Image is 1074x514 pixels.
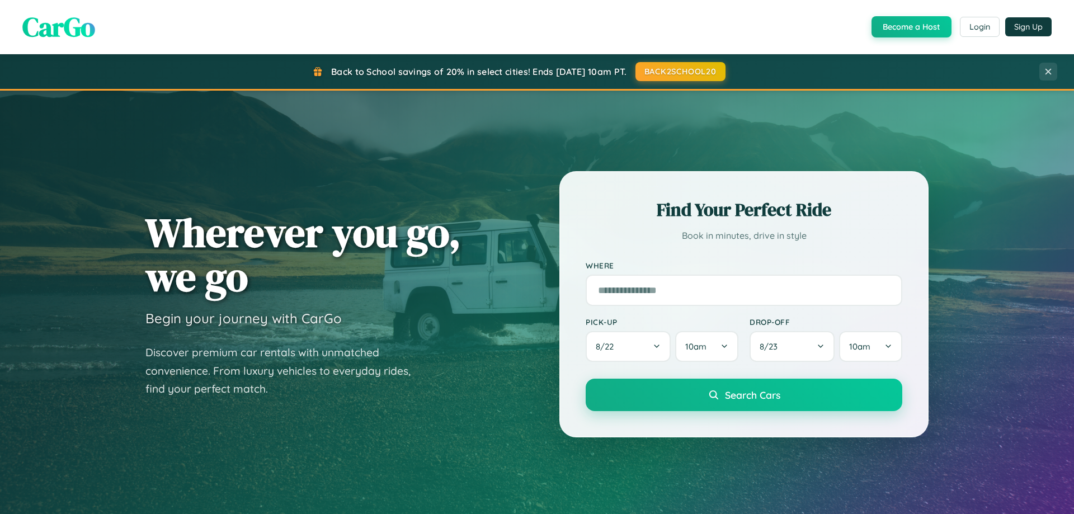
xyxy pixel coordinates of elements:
button: Search Cars [586,379,902,411]
button: BACK2SCHOOL20 [635,62,726,81]
span: Back to School savings of 20% in select cities! Ends [DATE] 10am PT. [331,66,626,77]
p: Book in minutes, drive in style [586,228,902,244]
span: 8 / 22 [596,341,619,352]
button: 10am [675,331,738,362]
label: Where [586,261,902,270]
span: 10am [849,341,870,352]
button: Sign Up [1005,17,1052,36]
h2: Find Your Perfect Ride [586,197,902,222]
span: CarGo [22,8,95,45]
button: Login [960,17,1000,37]
h1: Wherever you go, we go [145,210,461,299]
button: 8/23 [750,331,835,362]
button: 8/22 [586,331,671,362]
button: 10am [839,331,902,362]
span: 10am [685,341,706,352]
label: Pick-up [586,317,738,327]
label: Drop-off [750,317,902,327]
h3: Begin your journey with CarGo [145,310,342,327]
p: Discover premium car rentals with unmatched convenience. From luxury vehicles to everyday rides, ... [145,343,425,398]
span: 8 / 23 [760,341,783,352]
span: Search Cars [725,389,780,401]
button: Become a Host [872,16,951,37]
